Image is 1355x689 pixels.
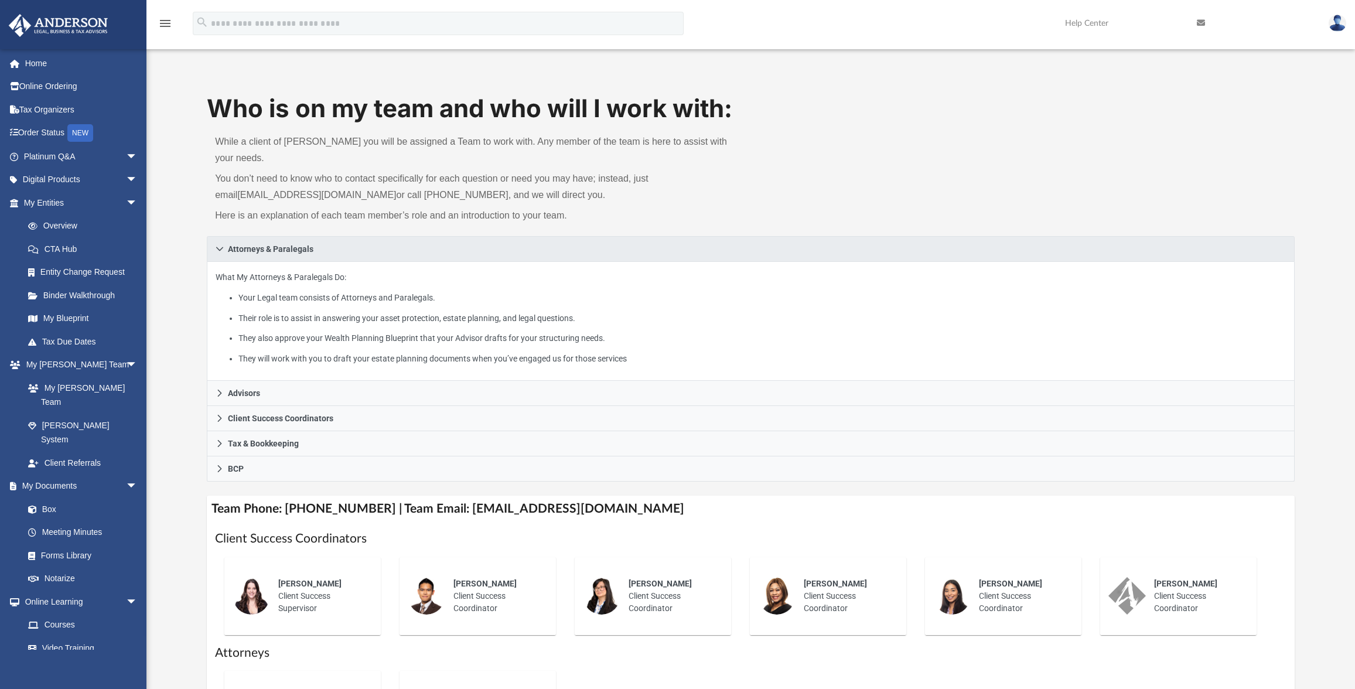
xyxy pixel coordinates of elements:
[228,245,313,253] span: Attorneys & Paralegals
[1329,15,1346,32] img: User Pic
[453,579,517,588] span: [PERSON_NAME]
[207,236,1295,262] a: Attorneys & Paralegals
[971,569,1073,623] div: Client Success Coordinator
[126,168,149,192] span: arrow_drop_down
[16,414,149,451] a: [PERSON_NAME] System
[216,270,1286,366] p: What My Attorneys & Paralegals Do:
[237,190,396,200] a: [EMAIL_ADDRESS][DOMAIN_NAME]
[8,168,155,192] a: Digital Productsarrow_drop_down
[16,613,149,637] a: Courses
[758,577,796,615] img: thumbnail
[8,145,155,168] a: Platinum Q&Aarrow_drop_down
[215,170,742,203] p: You don’t need to know who to contact specifically for each question or need you may have; instea...
[207,406,1295,431] a: Client Success Coordinators
[278,579,342,588] span: [PERSON_NAME]
[8,353,149,377] a: My [PERSON_NAME] Teamarrow_drop_down
[16,544,144,567] a: Forms Library
[158,16,172,30] i: menu
[238,311,1286,326] li: Their role is to assist in answering your asset protection, estate planning, and legal questions.
[8,121,155,145] a: Order StatusNEW
[16,307,149,330] a: My Blueprint
[16,567,149,591] a: Notarize
[158,22,172,30] a: menu
[804,579,867,588] span: [PERSON_NAME]
[8,52,155,75] a: Home
[270,569,373,623] div: Client Success Supervisor
[16,237,155,261] a: CTA Hub
[67,124,93,142] div: NEW
[16,214,155,238] a: Overview
[207,91,1295,126] h1: Who is on my team and who will I work with:
[620,569,723,623] div: Client Success Coordinator
[16,497,144,521] a: Box
[8,191,155,214] a: My Entitiesarrow_drop_down
[796,569,898,623] div: Client Success Coordinator
[8,590,149,613] a: Online Learningarrow_drop_down
[238,291,1286,305] li: Your Legal team consists of Attorneys and Paralegals.
[408,577,445,615] img: thumbnail
[126,590,149,614] span: arrow_drop_down
[16,376,144,414] a: My [PERSON_NAME] Team
[1108,577,1146,615] img: thumbnail
[215,207,742,224] p: Here is an explanation of each team member’s role and an introduction to your team.
[207,262,1295,381] div: Attorneys & Paralegals
[8,475,149,498] a: My Documentsarrow_drop_down
[228,465,244,473] span: BCP
[238,352,1286,366] li: They will work with you to draft your estate planning documents when you’ve engaged us for those ...
[16,330,155,353] a: Tax Due Dates
[207,381,1295,406] a: Advisors
[8,98,155,121] a: Tax Organizers
[196,16,209,29] i: search
[215,530,1286,547] h1: Client Success Coordinators
[979,579,1042,588] span: [PERSON_NAME]
[228,414,333,422] span: Client Success Coordinators
[1146,569,1248,623] div: Client Success Coordinator
[583,577,620,615] img: thumbnail
[126,475,149,499] span: arrow_drop_down
[629,579,692,588] span: [PERSON_NAME]
[215,644,1286,661] h1: Attorneys
[16,451,149,475] a: Client Referrals
[16,636,144,660] a: Video Training
[207,496,1295,522] h4: Team Phone: [PHONE_NUMBER] | Team Email: [EMAIL_ADDRESS][DOMAIN_NAME]
[215,134,742,166] p: While a client of [PERSON_NAME] you will be assigned a Team to work with. Any member of the team ...
[8,75,155,98] a: Online Ordering
[1154,579,1217,588] span: [PERSON_NAME]
[207,431,1295,456] a: Tax & Bookkeeping
[228,439,299,448] span: Tax & Bookkeeping
[933,577,971,615] img: thumbnail
[238,331,1286,346] li: They also approve your Wealth Planning Blueprint that your Advisor drafts for your structuring ne...
[126,145,149,169] span: arrow_drop_down
[233,577,270,615] img: thumbnail
[445,569,548,623] div: Client Success Coordinator
[126,191,149,215] span: arrow_drop_down
[126,353,149,377] span: arrow_drop_down
[228,389,260,397] span: Advisors
[16,284,155,307] a: Binder Walkthrough
[5,14,111,37] img: Anderson Advisors Platinum Portal
[16,521,149,544] a: Meeting Minutes
[16,261,155,284] a: Entity Change Request
[207,456,1295,482] a: BCP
